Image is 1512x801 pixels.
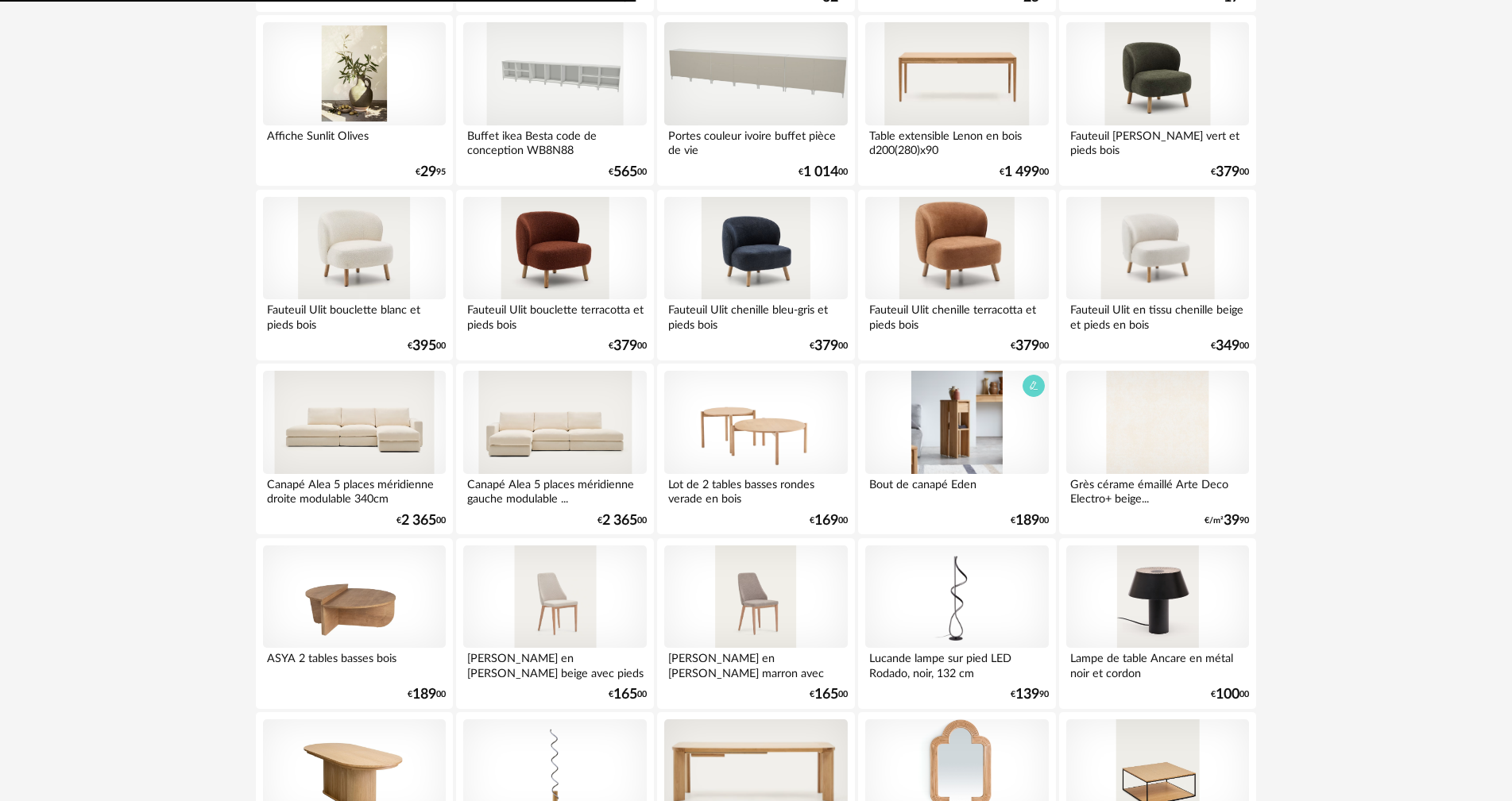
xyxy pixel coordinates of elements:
div: Grès cérame émaillé Arte Deco Electro+ beige... [1066,474,1249,506]
div: € 00 [1011,341,1049,352]
div: € 00 [609,689,647,700]
span: 169 [814,515,838,526]
div: € 00 [810,689,848,700]
span: 139 [1015,689,1039,700]
a: Canapé Alea 5 places méridienne gauche modulable 340 cm Canapé Alea 5 places méridienne gauche mo... [456,364,653,534]
div: [PERSON_NAME] en [PERSON_NAME] marron avec pieds en bois [664,648,847,680]
a: Fauteuil Ulit chenille terracotta et pieds bois Fauteuil Ulit chenille terracotta et pieds bois €... [858,190,1055,360]
div: € 00 [1211,167,1249,178]
div: Fauteuil Ulit chenille terracotta et pieds bois [865,299,1048,331]
a: Grès cérame émaillé Arte Deco Electro+ beige rectifié 80 x 80 cm Grès cérame émaillé Arte Deco El... [1059,364,1256,534]
a: Portes couleur ivoire buffet pièce de vie Portes couleur ivoire buffet pièce de vie €1 01400 [657,15,854,186]
a: Chaise Rosie en chenille beige avec pieds en bois [PERSON_NAME] en [PERSON_NAME] beige avec pieds... [456,538,653,709]
span: 379 [1015,341,1039,352]
a: Lucande lampe sur pied LED Rodado, noir, 132 cm Lucande lampe sur pied LED Rodado, noir, 132 cm €... [858,538,1055,709]
span: 379 [1216,167,1239,178]
span: 565 [613,167,637,178]
div: [PERSON_NAME] en [PERSON_NAME] beige avec pieds en bois [463,648,646,680]
div: €/m² 90 [1205,515,1249,526]
span: 349 [1216,341,1239,352]
div: Lot de 2 tables basses rondes verade en bois [664,474,847,506]
span: 379 [613,341,637,352]
a: Fauteuil Ulit chenille bleu-gris et pieds bois Fauteuil Ulit chenille bleu-gris et pieds bois €37900 [657,190,854,360]
a: Table extensible Lenon en bois d200(280)x90 Table extensible Lenon en bois d200(280)x90 €1 49900 [858,15,1055,186]
a: Fauteuil Ulit en tissu chenille beige et pieds en bois Fauteuil Ulit en tissu chenille beige et p... [1059,190,1256,360]
div: € 95 [416,167,446,178]
span: 165 [814,689,838,700]
div: Fauteuil Ulit chenille bleu-gris et pieds bois [664,299,847,331]
div: € 00 [1211,689,1249,700]
div: € 00 [597,515,647,526]
div: Fauteuil [PERSON_NAME] vert et pieds bois [1066,125,1249,157]
div: Lucande lampe sur pied LED Rodado, noir, 132 cm [865,648,1048,680]
div: Canapé Alea 5 places méridienne droite modulable 340cm [263,474,446,506]
span: 2 365 [401,515,436,526]
div: Fauteuil Ulit en tissu chenille beige et pieds en bois [1066,299,1249,331]
a: Fauteuil Ulit bouclette terracotta et pieds bois Fauteuil Ulit bouclette terracotta et pieds bois... [456,190,653,360]
div: Fauteuil Ulit bouclette blanc et pieds bois [263,299,446,331]
a: Lampe de table Ancare en métal noir et cordon Lampe de table Ancare en métal noir et cordon €10000 [1059,538,1256,709]
span: 100 [1216,689,1239,700]
div: Bout de canapé Eden [865,474,1048,506]
a: Buffet ikea Besta code de conception WB8N88 Buffet ikea Besta code de conception WB8N88 €56500 [456,15,653,186]
div: ASYA 2 tables basses bois [263,648,446,680]
span: 189 [412,689,436,700]
div: € 00 [408,341,446,352]
a: Affiche Sunlit Olives Affiche Sunlit Olives €2995 [256,15,453,186]
div: € 00 [1000,167,1049,178]
a: Fauteuil Ulit chenille vert et pieds bois Fauteuil [PERSON_NAME] vert et pieds bois €37900 [1059,15,1256,186]
span: 165 [613,689,637,700]
div: Canapé Alea 5 places méridienne gauche modulable ... [463,474,646,506]
div: € 00 [799,167,848,178]
span: 39 [1224,515,1239,526]
div: € 00 [609,167,647,178]
a: ASYA 2 tables basses bois ASYA 2 tables basses bois €18900 [256,538,453,709]
a: Fauteuil Ulit bouclette blanc et pieds bois Fauteuil Ulit bouclette blanc et pieds bois €39500 [256,190,453,360]
div: € 00 [396,515,446,526]
div: Portes couleur ivoire buffet pièce de vie [664,125,847,157]
div: € 00 [810,515,848,526]
div: Lampe de table Ancare en métal noir et cordon [1066,648,1249,680]
a: Chaise Rosie en chenille marron avec pieds en bois [PERSON_NAME] en [PERSON_NAME] marron avec pie... [657,538,854,709]
div: € 00 [1011,515,1049,526]
span: 1 499 [1004,167,1039,178]
div: € 00 [810,341,848,352]
div: Table extensible Lenon en bois d200(280)x90 [865,125,1048,157]
a: Lot de 2 tables basses rondes verade en bois Lot de 2 tables basses rondes verade en bois €16900 [657,364,854,534]
div: Affiche Sunlit Olives [263,125,446,157]
a: Bout de canapé Eden Bout de canapé Eden €18900 [858,364,1055,534]
div: € 00 [1211,341,1249,352]
div: € 90 [1011,689,1049,700]
span: 2 365 [602,515,637,526]
span: 29 [420,167,436,178]
div: Buffet ikea Besta code de conception WB8N88 [463,125,646,157]
div: Fauteuil Ulit bouclette terracotta et pieds bois [463,299,646,331]
span: 1 014 [803,167,838,178]
span: 379 [814,341,838,352]
div: € 00 [408,689,446,700]
a: Canapé Alea 5 places méridienne droite modulable 340cm Canapé Alea 5 places méridienne droite mod... [256,364,453,534]
span: 189 [1015,515,1039,526]
div: € 00 [609,341,647,352]
span: 395 [412,341,436,352]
